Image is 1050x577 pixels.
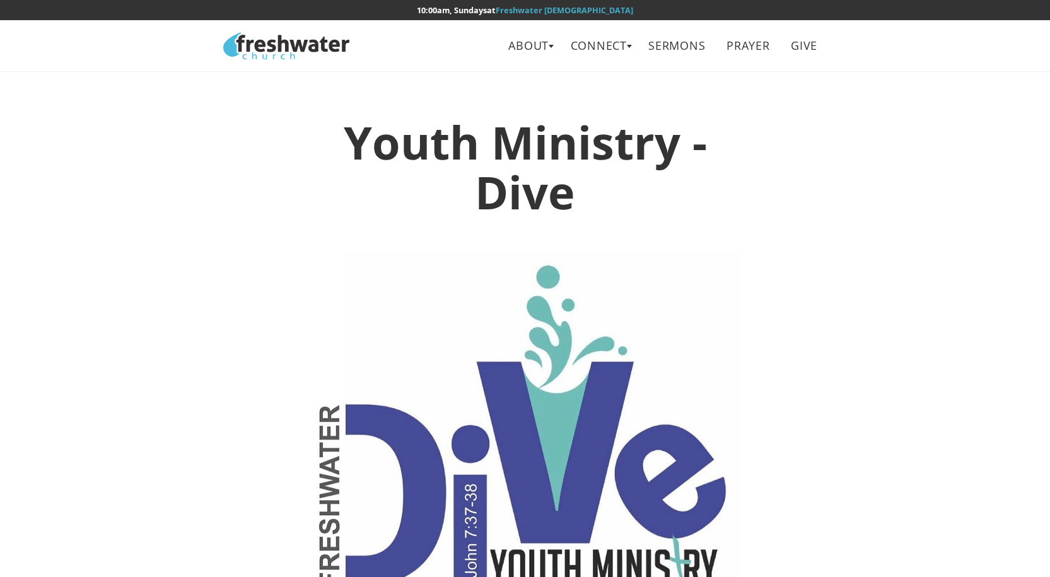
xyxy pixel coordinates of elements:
[223,32,349,59] img: Freshwater Church
[782,32,827,60] a: Give
[561,32,636,60] a: Connect
[639,32,715,60] a: Sermons
[718,32,779,60] a: Prayer
[223,6,826,15] h6: at
[294,117,755,217] h1: Youth Ministry - Dive
[417,4,487,16] time: 10:00am, Sundays
[496,4,633,16] a: Freshwater [DEMOGRAPHIC_DATA]
[499,32,558,60] a: About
